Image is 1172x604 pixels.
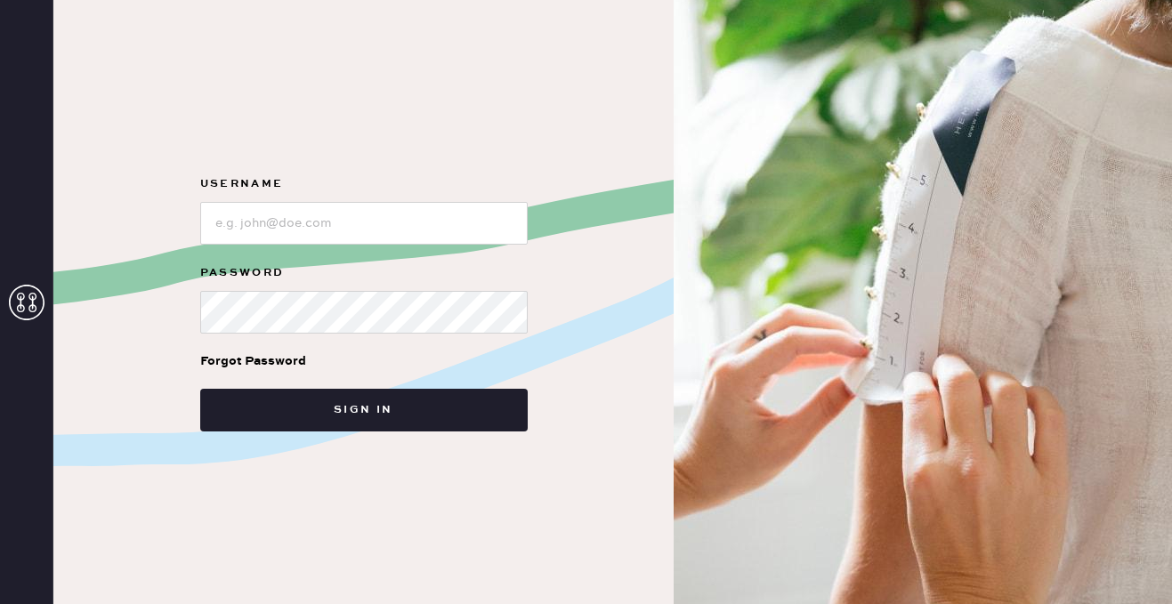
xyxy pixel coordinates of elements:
[200,351,306,371] div: Forgot Password
[200,262,528,284] label: Password
[200,202,528,245] input: e.g. john@doe.com
[200,173,528,195] label: Username
[200,334,306,389] a: Forgot Password
[200,389,528,431] button: Sign in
